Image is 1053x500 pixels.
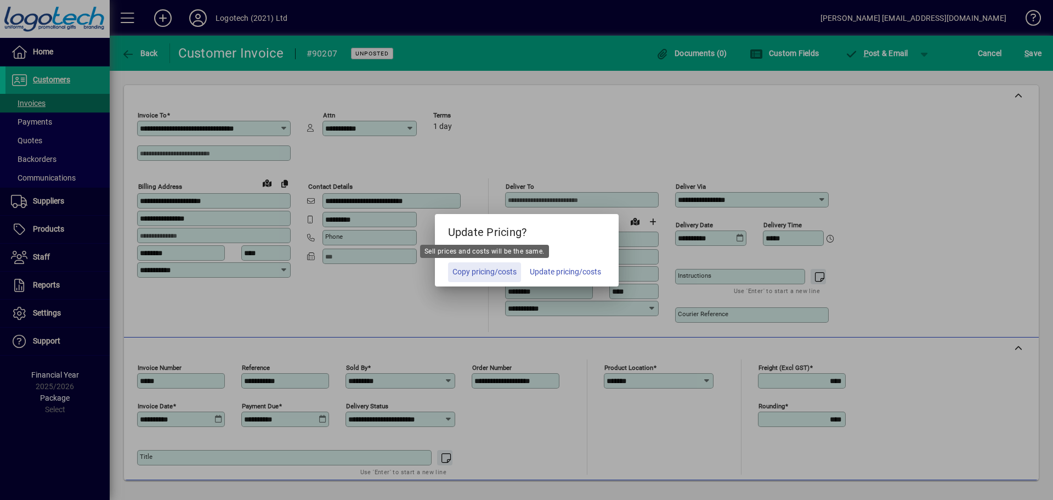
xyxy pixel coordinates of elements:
button: Copy pricing/costs [448,262,521,282]
h5: Update Pricing? [435,214,619,246]
span: Update pricing/costs [530,266,601,278]
span: Copy pricing/costs [452,266,517,278]
button: Update pricing/costs [525,262,605,282]
div: Sell prices and costs will be the same. [420,245,549,258]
